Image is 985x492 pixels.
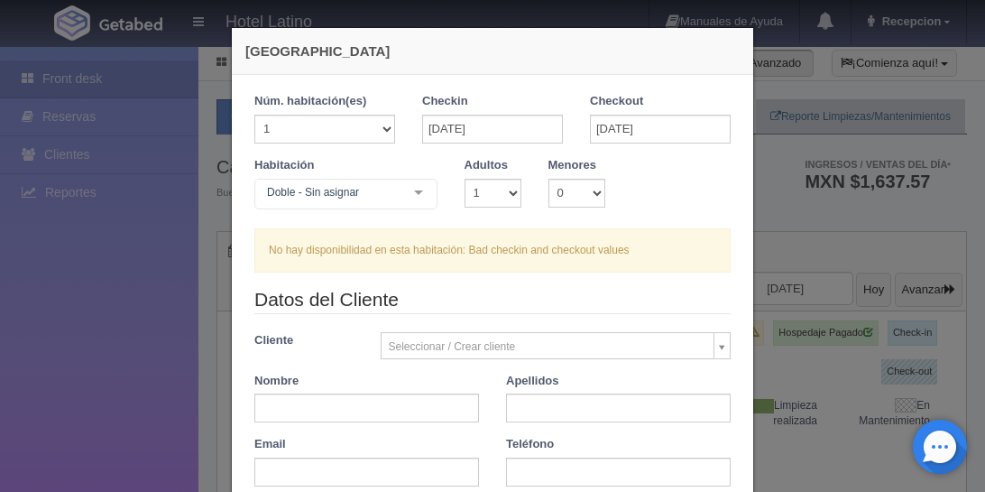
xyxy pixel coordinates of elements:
[241,332,367,349] label: Cliente
[590,93,643,110] label: Checkout
[548,157,596,174] label: Menores
[262,183,400,201] span: Doble - Sin asignar
[465,157,508,174] label: Adultos
[254,228,731,273] div: No hay disponibilidad en esta habitación: Bad checkin and checkout values
[254,157,314,174] label: Habitación
[590,115,731,144] input: DD-MM-AAAA
[254,436,286,453] label: Email
[254,286,731,314] legend: Datos del Cliente
[422,115,563,144] input: DD-MM-AAAA
[389,333,707,360] span: Seleccionar / Crear cliente
[254,93,366,110] label: Núm. habitación(es)
[245,42,740,60] h4: [GEOGRAPHIC_DATA]
[422,93,468,110] label: Checkin
[506,373,559,390] label: Apellidos
[381,332,732,359] a: Seleccionar / Crear cliente
[254,373,299,390] label: Nombre
[506,436,554,453] label: Teléfono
